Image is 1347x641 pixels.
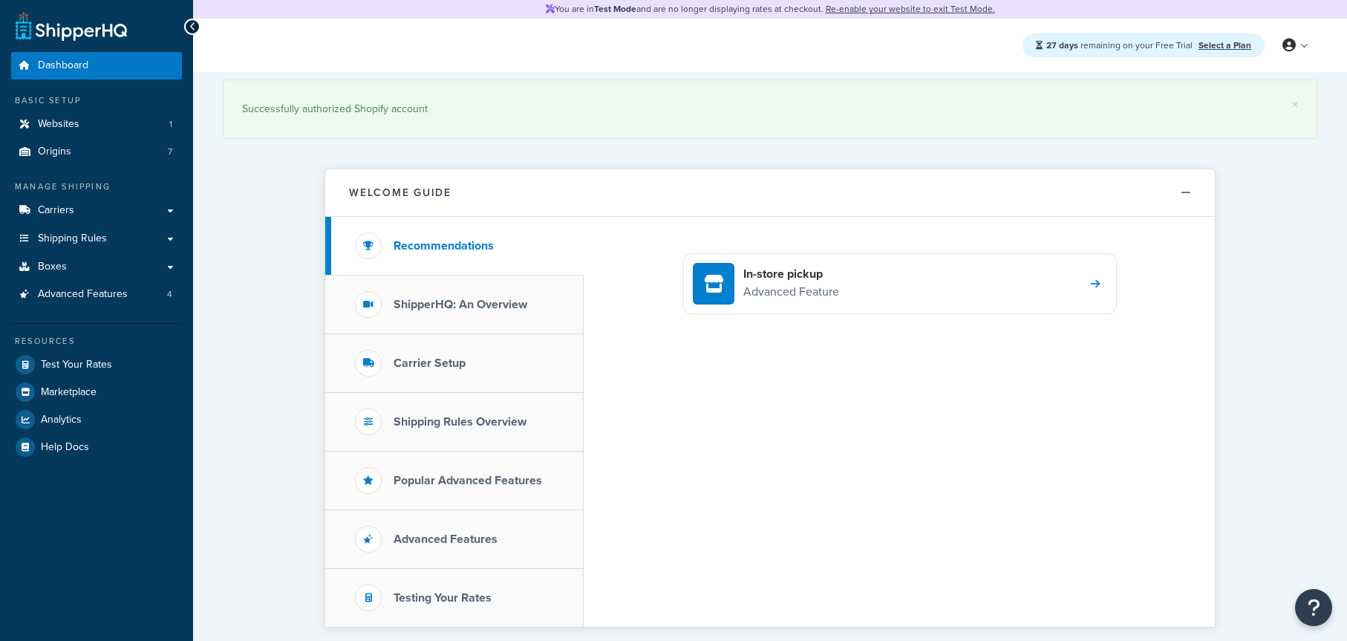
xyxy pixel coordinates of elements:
span: remaining on your Free Trial [1046,39,1195,52]
span: Test Your Rates [41,359,112,371]
span: Origins [38,146,71,158]
a: Origins7 [11,138,182,166]
div: Manage Shipping [11,180,182,193]
h3: Carrier Setup [394,357,466,370]
a: Select a Plan [1198,39,1251,52]
h3: Shipping Rules Overview [394,415,526,429]
span: Advanced Features [38,288,128,301]
div: Resources [11,335,182,348]
h4: In-store pickup [743,266,839,282]
button: Open Resource Center [1295,589,1332,626]
span: 7 [168,146,172,158]
h3: Popular Advanced Features [394,474,542,487]
a: × [1292,99,1298,111]
a: Analytics [11,406,182,433]
a: Carriers [11,197,182,224]
li: Origins [11,138,182,166]
p: Advanced Feature [743,282,839,302]
button: Welcome Guide [325,169,1215,217]
span: 1 [169,118,172,131]
div: Basic Setup [11,94,182,107]
h3: Testing Your Rates [394,591,492,605]
span: Carriers [38,204,74,217]
a: Websites1 [11,111,182,138]
h3: Advanced Features [394,533,498,546]
a: Advanced Features4 [11,281,182,308]
a: Test Your Rates [11,351,182,378]
h3: Recommendations [394,239,494,253]
a: Dashboard [11,52,182,79]
span: Help Docs [41,441,89,454]
div: Successfully authorized Shopify account [242,99,1298,120]
a: Help Docs [11,434,182,461]
h2: Welcome Guide [349,187,451,198]
span: Analytics [41,414,82,426]
a: Re-enable your website to exit Test Mode. [826,2,995,16]
a: Shipping Rules [11,225,182,253]
span: Dashboard [38,59,88,72]
span: 4 [167,288,172,301]
a: Boxes [11,253,182,281]
span: Boxes [38,261,67,273]
strong: Test Mode [594,2,636,16]
a: Marketplace [11,379,182,406]
span: Websites [38,118,79,131]
span: Marketplace [41,386,97,399]
li: Advanced Features [11,281,182,308]
strong: 27 days [1046,39,1078,52]
span: Shipping Rules [38,232,107,245]
h3: ShipperHQ: An Overview [394,298,527,311]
